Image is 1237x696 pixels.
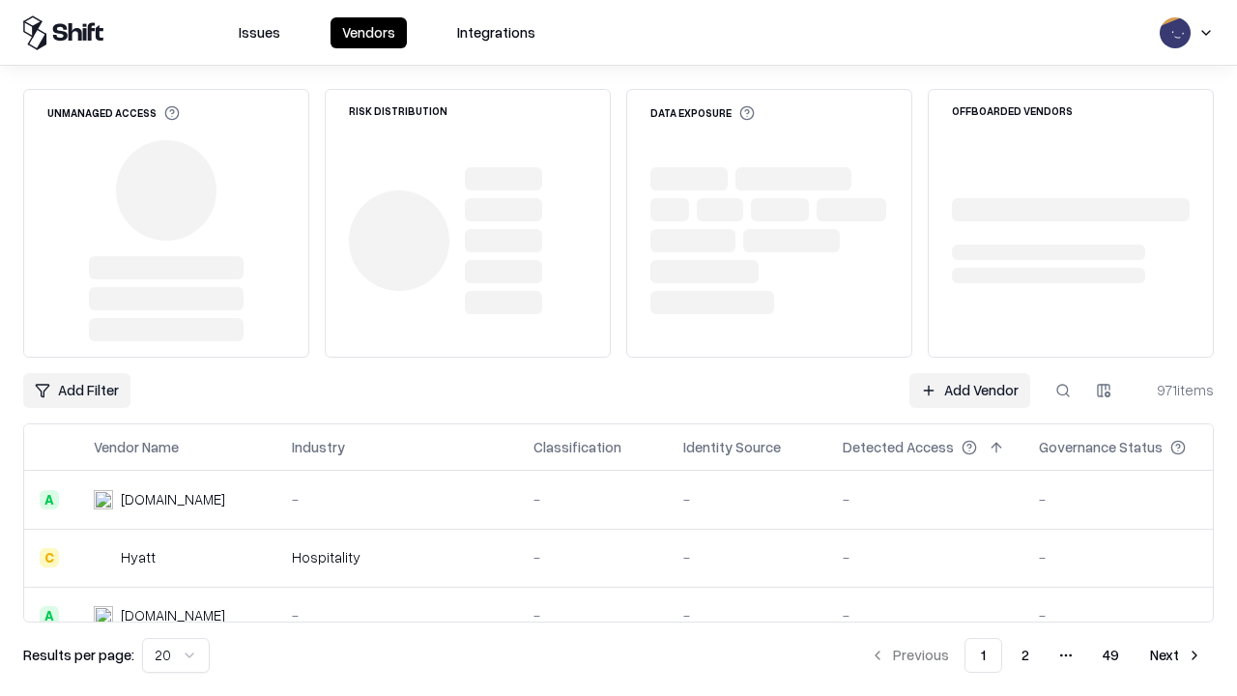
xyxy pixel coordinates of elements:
div: Governance Status [1039,437,1163,457]
div: - [1039,547,1217,567]
div: - [1039,605,1217,625]
div: Unmanaged Access [47,105,180,121]
a: Add Vendor [909,373,1030,408]
div: C [40,548,59,567]
div: [DOMAIN_NAME] [121,605,225,625]
div: Detected Access [843,437,954,457]
div: Hyatt [121,547,156,567]
button: Next [1138,638,1214,673]
div: - [683,547,812,567]
button: Issues [227,17,292,48]
button: Vendors [331,17,407,48]
div: - [292,605,503,625]
div: A [40,490,59,509]
nav: pagination [858,638,1214,673]
button: Integrations [446,17,547,48]
div: - [843,547,1008,567]
div: - [843,489,1008,509]
img: primesec.co.il [94,606,113,625]
button: 2 [1006,638,1045,673]
div: [DOMAIN_NAME] [121,489,225,509]
div: Risk Distribution [349,105,447,116]
div: Hospitality [292,547,503,567]
div: Industry [292,437,345,457]
button: Add Filter [23,373,130,408]
div: Identity Source [683,437,781,457]
div: - [1039,489,1217,509]
div: - [533,489,652,509]
img: Hyatt [94,548,113,567]
img: intrado.com [94,490,113,509]
div: - [292,489,503,509]
div: - [533,547,652,567]
div: Offboarded Vendors [952,105,1073,116]
div: - [843,605,1008,625]
div: A [40,606,59,625]
div: - [683,605,812,625]
p: Results per page: [23,645,134,665]
div: Vendor Name [94,437,179,457]
div: Data Exposure [650,105,755,121]
div: 971 items [1136,380,1214,400]
div: - [683,489,812,509]
div: Classification [533,437,621,457]
div: - [533,605,652,625]
button: 1 [964,638,1002,673]
button: 49 [1087,638,1135,673]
